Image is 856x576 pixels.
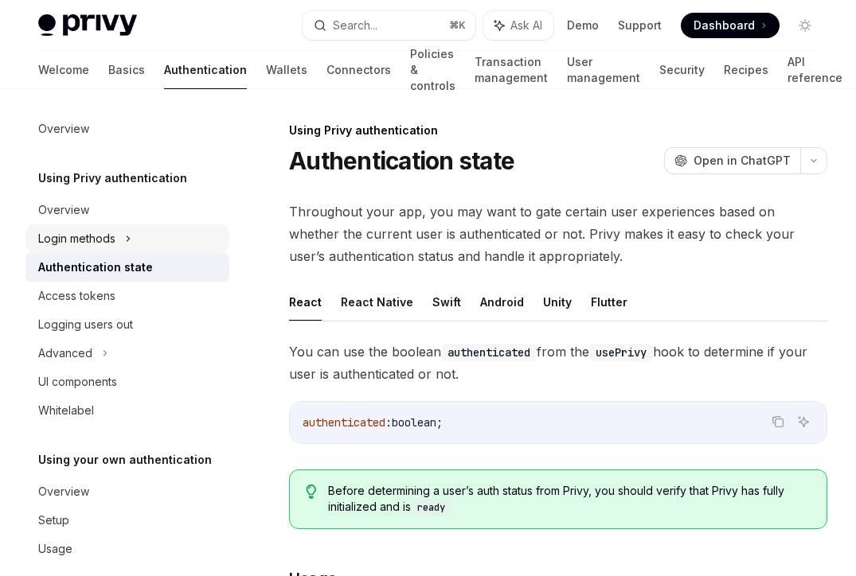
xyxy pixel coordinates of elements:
a: Welcome [38,51,89,89]
span: ; [436,415,443,430]
span: You can use the boolean from the hook to determine if your user is authenticated or not. [289,341,827,385]
div: Search... [333,16,377,35]
button: Search...⌘K [303,11,476,40]
a: UI components [25,368,229,396]
button: React Native [341,283,413,321]
img: light logo [38,14,137,37]
div: Authentication state [38,258,153,277]
div: Advanced [38,344,92,363]
button: Flutter [591,283,627,321]
button: Android [480,283,524,321]
a: Support [618,18,662,33]
span: Dashboard [694,18,755,33]
div: Logging users out [38,315,133,334]
div: Whitelabel [38,401,94,420]
a: Demo [567,18,599,33]
a: Security [659,51,705,89]
a: Setup [25,506,229,535]
code: usePrivy [589,344,653,361]
div: Overview [38,482,89,501]
span: ⌘ K [449,19,466,32]
h1: Authentication state [289,146,514,175]
button: React [289,283,322,321]
span: authenticated [303,415,385,430]
a: Transaction management [475,51,548,89]
button: Swift [432,283,461,321]
h5: Using Privy authentication [38,169,187,188]
a: Recipes [724,51,768,89]
span: Throughout your app, you may want to gate certain user experiences based on whether the current u... [289,200,827,267]
svg: Tip [306,485,317,499]
a: User management [567,51,640,89]
div: Login methods [38,229,115,248]
a: Connectors [326,51,391,89]
a: Authentication [164,51,247,89]
a: Logging users out [25,310,229,339]
button: Ask AI [483,11,553,40]
button: Ask AI [793,411,814,432]
a: Authentication state [25,253,229,282]
a: Overview [25,196,229,224]
span: boolean [392,415,436,430]
a: Overview [25,477,229,506]
div: Using Privy authentication [289,123,827,138]
a: Whitelabel [25,396,229,425]
a: Policies & controls [410,51,455,89]
span: : [385,415,392,430]
a: Dashboard [681,13,780,38]
button: Copy the contents from the code block [768,411,788,432]
span: Ask AI [510,18,542,33]
div: Overview [38,119,89,138]
div: Access tokens [38,286,115,306]
a: API reference [788,51,842,89]
h5: Using your own authentication [38,450,212,469]
button: Unity [543,283,572,321]
span: Open in ChatGPT [694,153,791,169]
button: Toggle dark mode [792,13,818,38]
span: Before determining a user’s auth status from Privy, you should verify that Privy has fully initia... [328,483,811,516]
a: Usage [25,535,229,563]
div: Setup [38,511,69,530]
code: ready [411,500,451,516]
a: Overview [25,115,229,143]
a: Wallets [266,51,307,89]
code: authenticated [441,344,537,361]
div: Overview [38,200,89,220]
a: Access tokens [25,282,229,310]
a: Basics [108,51,145,89]
div: UI components [38,372,117,391]
button: Open in ChatGPT [664,147,800,174]
div: Usage [38,539,72,558]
